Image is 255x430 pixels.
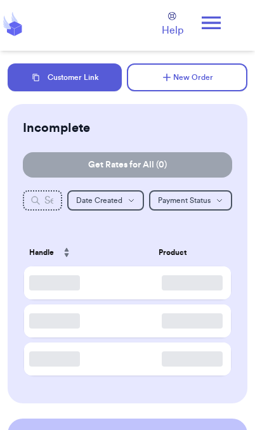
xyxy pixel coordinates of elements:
a: Help [162,12,183,38]
button: Customer Link [8,63,122,91]
span: Payment Status [158,197,211,204]
input: Search [23,190,62,211]
h2: Incomplete [23,119,90,137]
span: Date Created [76,197,122,204]
button: Date Created [67,190,144,211]
button: Get Rates for All (0) [23,152,232,178]
th: Product [154,236,231,269]
span: Handle [29,247,54,258]
span: Help [162,23,183,38]
button: New Order [127,63,247,91]
button: Sort ascending [56,240,77,265]
button: Payment Status [149,190,232,211]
